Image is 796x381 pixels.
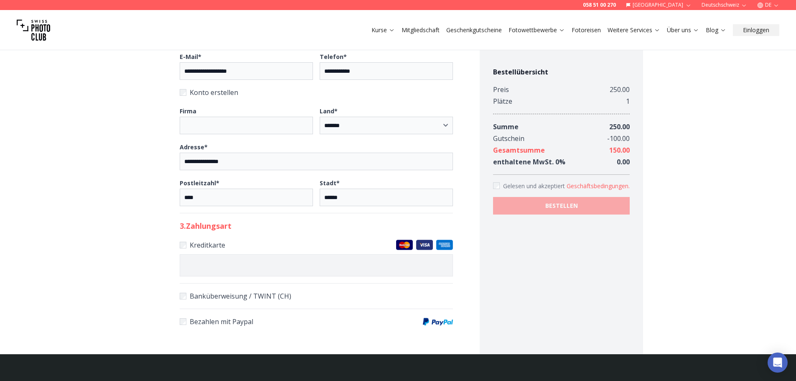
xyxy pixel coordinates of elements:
[667,26,699,34] a: Über uns
[180,117,313,134] input: Firma
[733,24,779,36] button: Einloggen
[180,89,186,96] input: Konto erstellen
[567,182,630,190] button: Accept termsGelesen und akzeptiert
[320,53,347,61] b: Telefon *
[626,95,630,107] div: 1
[446,26,502,34] a: Geschenkgutscheine
[609,146,630,155] span: 150.00
[320,62,453,80] input: Telefon*
[180,107,196,115] b: Firma
[493,67,630,77] h4: Bestellübersicht
[180,153,453,170] input: Adresse*
[320,179,340,187] b: Stadt *
[443,24,505,36] button: Geschenkgutscheine
[545,202,578,210] b: BESTELLEN
[617,157,630,166] span: 0.00
[607,133,630,144] div: - 100.00
[17,13,50,47] img: Swiss photo club
[493,156,565,168] div: enthaltene MwSt. 0 %
[180,220,453,232] h2: 3 . Zahlungsart
[572,26,601,34] a: Fotoreisen
[320,107,338,115] b: Land *
[402,26,440,34] a: Mitgliedschaft
[180,179,219,187] b: Postleitzahl *
[609,122,630,131] span: 250.00
[180,290,453,302] label: Banküberweisung / TWINT (CH)
[493,84,509,95] div: Preis
[608,26,660,34] a: Weitere Services
[320,189,453,206] input: Stadt*
[493,121,519,133] div: Summe
[180,143,208,151] b: Adresse *
[398,24,443,36] button: Mitgliedschaft
[180,316,453,327] label: Bezahlen mit Paypal
[509,26,565,34] a: Fotowettbewerbe
[180,53,201,61] b: E-Mail *
[768,353,788,373] div: Open Intercom Messenger
[503,182,567,190] span: Gelesen und akzeptiert
[604,24,664,36] button: Weitere Services
[423,318,453,325] img: Paypal
[185,261,448,269] iframe: Sicherer Eingaberahmen für Kartenzahlungen
[493,95,512,107] div: Plätze
[436,240,453,250] img: American Express
[505,24,568,36] button: Fotowettbewerbe
[320,117,453,134] select: Land*
[180,87,453,98] label: Konto erstellen
[371,26,395,34] a: Kurse
[583,2,616,8] a: 058 51 00 270
[396,240,413,250] img: Master Cards
[493,182,500,189] input: Accept terms
[702,24,730,36] button: Blog
[180,242,186,248] input: KreditkarteMaster CardsVisaAmerican Express
[180,62,313,80] input: E-Mail*
[493,144,545,156] div: Gesamtsumme
[706,26,726,34] a: Blog
[180,239,453,251] label: Kreditkarte
[180,293,186,299] input: Banküberweisung / TWINT (CH)
[568,24,604,36] button: Fotoreisen
[664,24,702,36] button: Über uns
[610,84,630,95] div: 250.00
[416,240,433,250] img: Visa
[493,197,630,215] button: BESTELLEN
[368,24,398,36] button: Kurse
[180,189,313,206] input: Postleitzahl*
[493,133,524,144] div: Gutschein
[180,318,186,325] input: Bezahlen mit PaypalPaypal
